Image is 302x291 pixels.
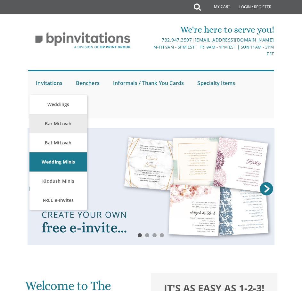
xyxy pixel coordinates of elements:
[195,37,274,43] a: [EMAIL_ADDRESS][DOMAIN_NAME]
[29,95,87,114] a: Weddings
[29,172,87,191] a: Kiddush Minis
[151,23,274,36] div: We're here to serve you!
[29,191,87,210] a: FREE e-Invites
[29,133,87,152] a: Bat Mitzvah
[151,36,274,44] div: |
[74,71,101,95] a: Benchers
[162,37,192,43] a: 732.947.3597
[28,27,138,54] img: BP Invitation Loft
[196,71,237,95] a: Specialty Items
[258,181,274,197] a: Next
[29,152,87,172] a: Wedding Minis
[28,181,44,197] a: Prev
[111,71,185,95] a: Informals / Thank You Cards
[151,44,274,57] div: M-Th 9am - 5pm EST | Fri 9am - 1pm EST | Sun 11am - 3pm EST
[29,114,87,133] a: Bar Mitzvah
[34,71,64,95] a: Invitations
[200,1,235,13] a: My Cart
